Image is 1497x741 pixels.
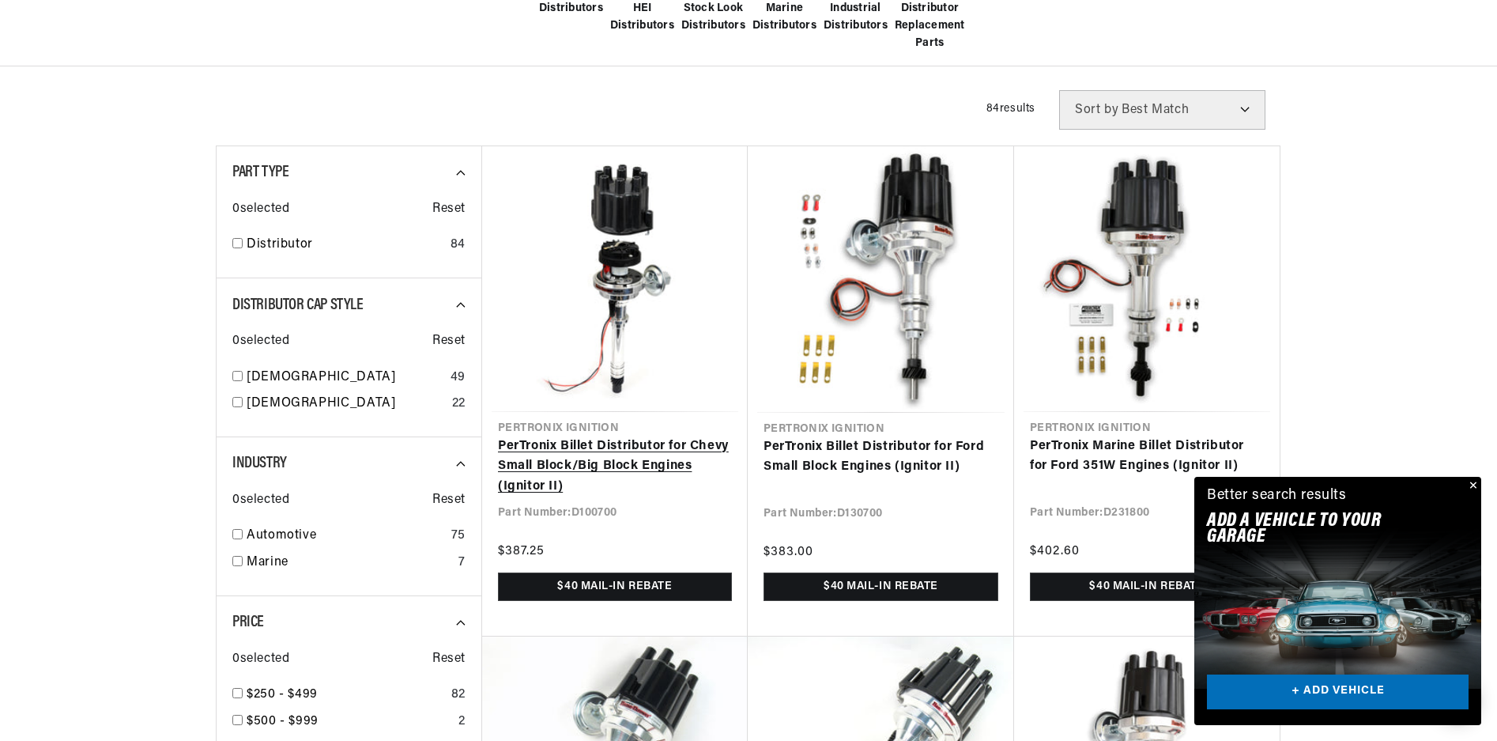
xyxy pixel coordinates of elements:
[986,103,1035,115] span: 84 results
[432,199,466,220] span: Reset
[247,526,445,546] a: Automotive
[452,394,466,414] div: 22
[1207,485,1347,508] div: Better search results
[247,553,452,573] a: Marine
[247,235,444,255] a: Distributor
[1030,437,1264,477] a: PerTronix Marine Billet Distributor for Ford 351W Engines (Ignitor II)
[1207,513,1429,546] h2: Add A VEHICLE to your garage
[232,199,289,220] span: 0 selected
[458,553,466,573] div: 7
[247,688,318,701] span: $250 - $499
[1075,104,1118,116] span: Sort by
[247,394,446,414] a: [DEMOGRAPHIC_DATA]
[432,649,466,670] span: Reset
[232,649,289,670] span: 0 selected
[232,164,288,180] span: Part Type
[1059,90,1265,130] select: Sort by
[451,368,466,388] div: 49
[232,456,287,471] span: Industry
[232,614,264,630] span: Price
[232,297,364,313] span: Distributor Cap Style
[451,685,466,705] div: 82
[764,437,998,478] a: PerTronix Billet Distributor for Ford Small Block Engines (Ignitor II)
[498,437,732,497] a: PerTronix Billet Distributor for Chevy Small Block/Big Block Engines (Ignitor II)
[232,490,289,511] span: 0 selected
[432,490,466,511] span: Reset
[458,712,466,732] div: 2
[432,331,466,352] span: Reset
[232,331,289,352] span: 0 selected
[451,526,466,546] div: 75
[1462,477,1481,496] button: Close
[1207,675,1469,710] a: + ADD VEHICLE
[247,715,319,728] span: $500 - $999
[247,368,444,388] a: [DEMOGRAPHIC_DATA]
[451,235,466,255] div: 84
